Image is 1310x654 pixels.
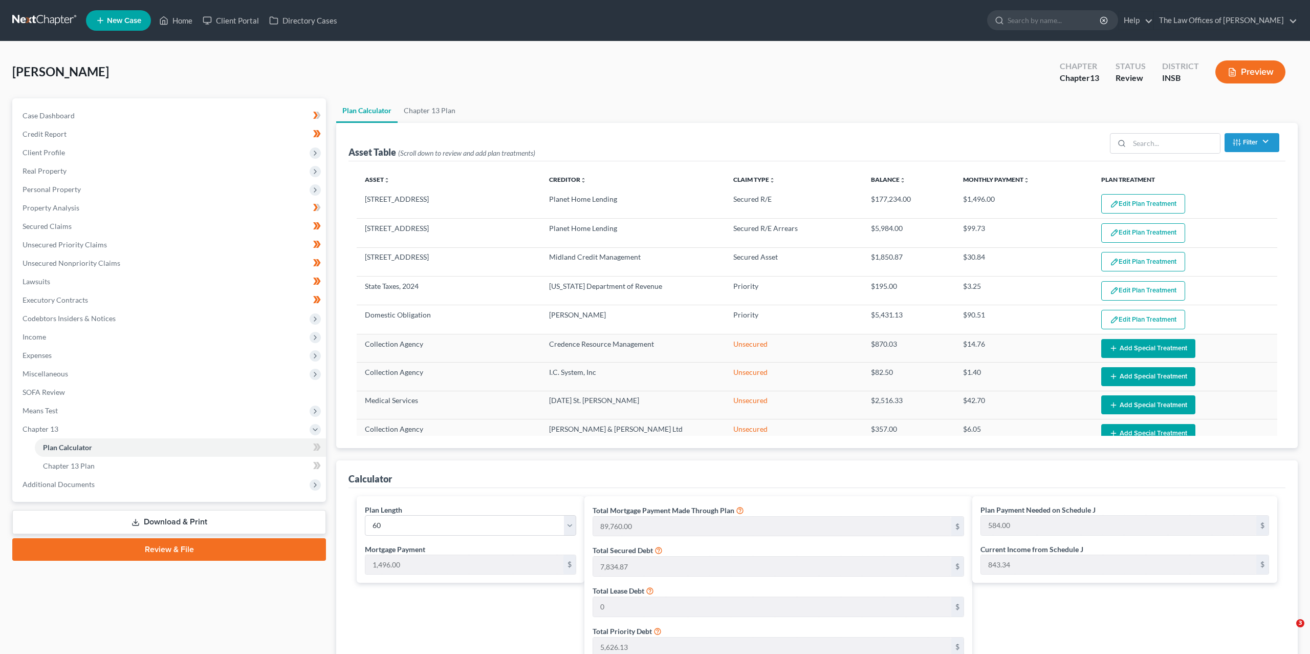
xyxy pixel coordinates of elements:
[1110,286,1119,295] img: edit-pencil-c1479a1de80d8dea1e2430c2f745a3c6a07e9d7aa2eeffe225670001d78357a8.svg
[593,597,951,617] input: 0.00
[23,166,67,175] span: Real Property
[1101,310,1185,329] button: Edit Plan Treatment
[35,438,326,457] a: Plan Calculator
[593,626,652,637] label: Total Priority Debt
[1060,60,1099,72] div: Chapter
[593,585,644,596] label: Total Lease Debt
[863,219,955,247] td: $5,984.00
[1110,228,1119,237] img: edit-pencil-c1479a1de80d8dea1e2430c2f745a3c6a07e9d7aa2eeffe225670001d78357a8.svg
[14,217,326,236] a: Secured Claims
[357,363,541,391] td: Collection Agency
[264,11,342,30] a: Directory Cases
[14,125,326,143] a: Credit Report
[955,190,1093,219] td: $1,496.00
[23,332,46,341] span: Income
[963,176,1030,183] a: Monthly Paymentunfold_more
[1060,72,1099,84] div: Chapter
[863,277,955,305] td: $195.00
[14,291,326,309] a: Executory Contracts
[14,383,326,402] a: SOFA Review
[549,176,586,183] a: Creditorunfold_more
[1225,133,1279,152] button: Filter
[955,419,1093,448] td: $6.05
[23,480,95,489] span: Additional Documents
[725,419,863,448] td: Unsecured
[107,17,141,25] span: New Case
[23,351,52,360] span: Expenses
[1101,194,1185,214] button: Edit Plan Treatment
[541,419,725,448] td: [PERSON_NAME] & [PERSON_NAME] Ltd
[593,517,951,536] input: 0.00
[980,544,1083,555] label: Current Income from Schedule J
[12,538,326,561] a: Review & File
[23,388,65,396] span: SOFA Review
[863,247,955,276] td: $1,850.87
[955,247,1093,276] td: $30.84
[398,149,535,157] span: (Scroll down to review and add plan treatments)
[1101,223,1185,243] button: Edit Plan Treatment
[1154,11,1297,30] a: The Law Offices of [PERSON_NAME]
[725,305,863,334] td: Priority
[541,277,725,305] td: [US_STATE] Department of Revenue
[563,555,576,575] div: $
[1129,134,1220,153] input: Search...
[348,146,535,158] div: Asset Table
[23,259,120,267] span: Unsecured Nonpriority Claims
[1008,11,1101,30] input: Search by name...
[357,190,541,219] td: [STREET_ADDRESS]
[23,185,81,194] span: Personal Property
[365,544,425,555] label: Mortgage Payment
[365,555,563,575] input: 0.00
[1116,60,1146,72] div: Status
[769,177,775,183] i: unfold_more
[955,334,1093,362] td: $14.76
[357,419,541,448] td: Collection Agency
[593,505,734,516] label: Total Mortgage Payment Made Through Plan
[1162,72,1199,84] div: INSB
[955,391,1093,419] td: $42.70
[863,419,955,448] td: $357.00
[863,391,955,419] td: $2,516.33
[357,305,541,334] td: Domestic Obligation
[541,305,725,334] td: [PERSON_NAME]
[1093,170,1277,190] th: Plan Treatment
[23,130,67,138] span: Credit Report
[43,461,95,470] span: Chapter 13 Plan
[1110,315,1119,324] img: edit-pencil-c1479a1de80d8dea1e2430c2f745a3c6a07e9d7aa2eeffe225670001d78357a8.svg
[384,177,390,183] i: unfold_more
[863,305,955,334] td: $5,431.13
[541,190,725,219] td: Planet Home Lending
[23,148,65,157] span: Client Profile
[357,334,541,362] td: Collection Agency
[725,277,863,305] td: Priority
[1119,11,1153,30] a: Help
[733,176,775,183] a: Claim Typeunfold_more
[23,277,50,286] span: Lawsuits
[23,406,58,415] span: Means Test
[348,473,392,485] div: Calculator
[1110,200,1119,208] img: edit-pencil-c1479a1de80d8dea1e2430c2f745a3c6a07e9d7aa2eeffe225670001d78357a8.svg
[541,334,725,362] td: Credence Resource Management
[981,516,1256,535] input: 0.00
[1090,73,1099,82] span: 13
[1101,252,1185,271] button: Edit Plan Treatment
[14,254,326,272] a: Unsecured Nonpriority Claims
[23,111,75,120] span: Case Dashboard
[1101,367,1195,386] button: Add Special Treatment
[23,314,116,323] span: Codebtors Insiders & Notices
[12,64,109,79] span: [PERSON_NAME]
[23,296,88,304] span: Executory Contracts
[1275,619,1300,644] iframe: Intercom live chat
[23,240,107,249] span: Unsecured Priority Claims
[1110,258,1119,266] img: edit-pencil-c1479a1de80d8dea1e2430c2f745a3c6a07e9d7aa2eeffe225670001d78357a8.svg
[981,555,1256,575] input: 0.00
[871,176,906,183] a: Balanceunfold_more
[14,107,326,125] a: Case Dashboard
[1215,60,1285,83] button: Preview
[955,363,1093,391] td: $1.40
[1116,72,1146,84] div: Review
[951,517,964,536] div: $
[357,391,541,419] td: Medical Services
[725,334,863,362] td: Unsecured
[725,363,863,391] td: Unsecured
